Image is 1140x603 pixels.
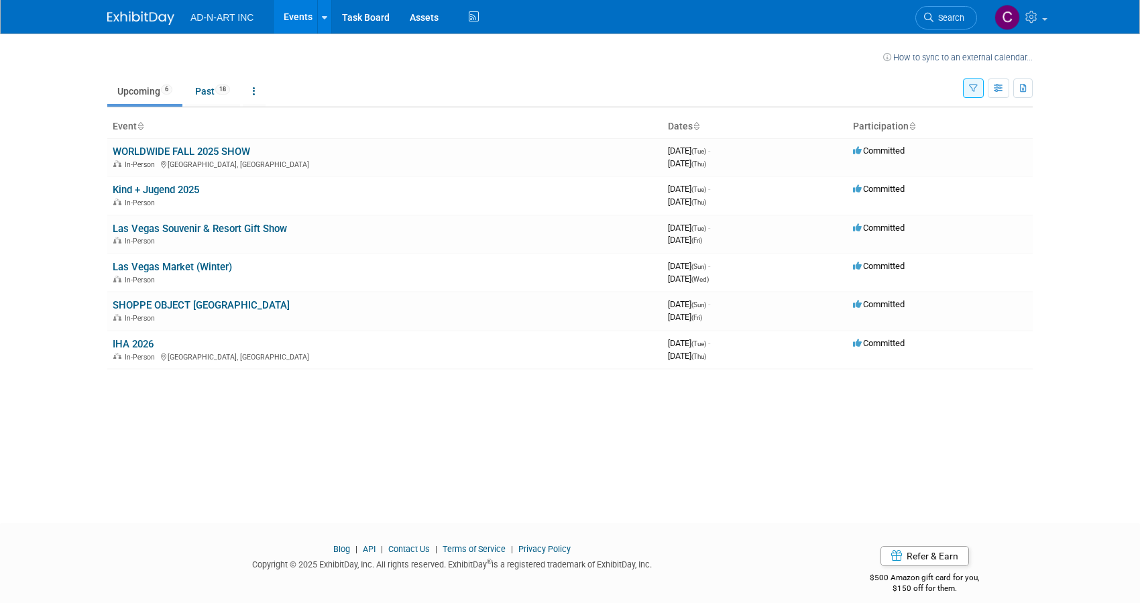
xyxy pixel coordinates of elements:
a: Past18 [185,78,240,104]
img: In-Person Event [113,276,121,282]
div: $150 off for them. [817,583,1033,594]
span: (Tue) [691,148,706,155]
span: 6 [161,85,172,95]
span: [DATE] [668,146,710,156]
img: In-Person Event [113,314,121,321]
span: (Tue) [691,340,706,347]
img: ExhibitDay [107,11,174,25]
span: - [708,338,710,348]
a: Blog [333,544,350,554]
a: Las Vegas Souvenir & Resort Gift Show [113,223,287,235]
a: SHOPPE OBJECT [GEOGRAPHIC_DATA] [113,299,290,311]
span: [DATE] [668,184,710,194]
span: Committed [853,299,905,309]
span: [DATE] [668,158,706,168]
span: - [708,261,710,271]
span: [DATE] [668,223,710,233]
span: [DATE] [668,351,706,361]
div: [GEOGRAPHIC_DATA], [GEOGRAPHIC_DATA] [113,351,657,362]
a: Sort by Start Date [693,121,699,131]
a: Upcoming6 [107,78,182,104]
span: | [432,544,441,554]
span: [DATE] [668,312,702,322]
th: Dates [663,115,848,138]
span: In-Person [125,199,159,207]
img: In-Person Event [113,199,121,205]
span: (Wed) [691,276,709,283]
span: - [708,184,710,194]
span: In-Person [125,314,159,323]
span: (Fri) [691,237,702,244]
span: - [708,223,710,233]
div: Copyright © 2025 ExhibitDay, Inc. All rights reserved. ExhibitDay is a registered trademark of Ex... [107,555,797,571]
a: IHA 2026 [113,338,154,350]
img: In-Person Event [113,237,121,243]
span: In-Person [125,276,159,284]
span: (Thu) [691,160,706,168]
a: Las Vegas Market (Winter) [113,261,232,273]
span: [DATE] [668,274,709,284]
span: (Tue) [691,186,706,193]
a: Contact Us [388,544,430,554]
span: - [708,299,710,309]
span: Committed [853,184,905,194]
div: $500 Amazon gift card for you, [817,563,1033,594]
span: (Tue) [691,225,706,232]
span: In-Person [125,237,159,245]
span: [DATE] [668,197,706,207]
a: WORLDWIDE FALL 2025 SHOW [113,146,250,158]
a: Privacy Policy [518,544,571,554]
a: Kind + Jugend 2025 [113,184,199,196]
th: Event [107,115,663,138]
span: Committed [853,261,905,271]
span: In-Person [125,353,159,362]
span: (Sun) [691,263,706,270]
sup: ® [487,558,492,565]
span: (Fri) [691,314,702,321]
span: In-Person [125,160,159,169]
span: | [378,544,386,554]
span: Search [933,13,964,23]
span: - [708,146,710,156]
a: How to sync to an external calendar... [883,52,1033,62]
th: Participation [848,115,1033,138]
span: | [352,544,361,554]
span: (Thu) [691,353,706,360]
a: Sort by Event Name [137,121,144,131]
span: [DATE] [668,235,702,245]
span: 18 [215,85,230,95]
span: | [508,544,516,554]
a: Search [915,6,977,30]
span: Committed [853,146,905,156]
span: [DATE] [668,338,710,348]
a: API [363,544,376,554]
img: Cal Doroftei [994,5,1020,30]
span: Committed [853,338,905,348]
span: AD-N-ART INC [190,12,253,23]
a: Refer & Earn [880,546,969,566]
span: [DATE] [668,299,710,309]
span: Committed [853,223,905,233]
a: Sort by Participation Type [909,121,915,131]
img: In-Person Event [113,160,121,167]
span: (Thu) [691,199,706,206]
span: [DATE] [668,261,710,271]
div: [GEOGRAPHIC_DATA], [GEOGRAPHIC_DATA] [113,158,657,169]
a: Terms of Service [443,544,506,554]
img: In-Person Event [113,353,121,360]
span: (Sun) [691,301,706,309]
